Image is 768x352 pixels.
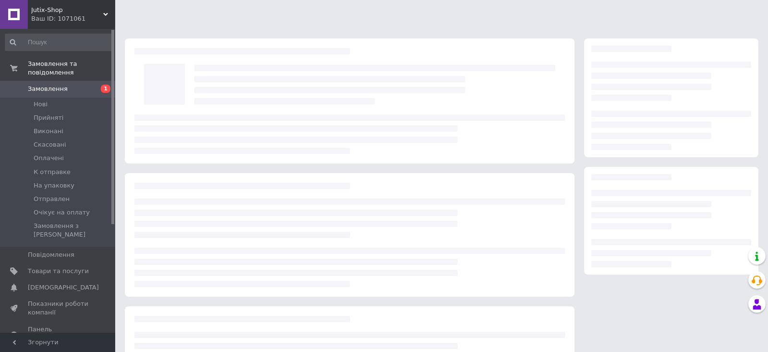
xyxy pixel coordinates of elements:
[34,181,74,190] span: На упаковку
[34,208,90,217] span: Очікує на оплату
[28,267,89,276] span: Товари та послуги
[28,85,68,93] span: Замовлення
[34,195,70,203] span: Отправлен
[34,222,112,239] span: Замовлення з [PERSON_NAME]
[34,154,64,163] span: Оплачені
[34,100,48,109] span: Нові
[28,325,89,342] span: Панель управління
[28,251,74,259] span: Повідомлення
[34,113,63,122] span: Прийняті
[31,14,115,23] div: Ваш ID: 1071061
[28,60,115,77] span: Замовлення та повідомлення
[28,300,89,317] span: Показники роботи компанії
[34,127,63,136] span: Виконані
[34,168,71,176] span: К отправке
[28,283,99,292] span: [DEMOGRAPHIC_DATA]
[31,6,103,14] span: Jutix-Shop
[101,85,110,93] span: 1
[34,140,66,149] span: Скасовані
[5,34,113,51] input: Пошук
